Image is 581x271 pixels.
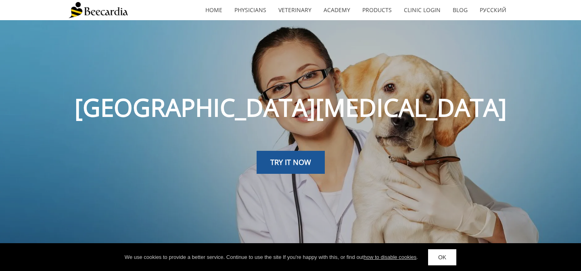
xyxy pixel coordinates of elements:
[270,157,311,167] span: TRY IT NOW
[428,249,456,265] a: OK
[364,254,416,260] a: how to disable cookies
[125,253,418,261] div: We use cookies to provide a better service. Continue to use the site If you're happy with this, o...
[69,2,128,18] img: Beecardia
[474,1,512,19] a: Русский
[447,1,474,19] a: Blog
[356,1,398,19] a: Products
[398,1,447,19] a: Clinic Login
[318,1,356,19] a: Academy
[75,91,507,124] span: [GEOGRAPHIC_DATA][MEDICAL_DATA]
[257,151,325,174] a: TRY IT NOW
[228,1,272,19] a: Physicians
[199,1,228,19] a: home
[272,1,318,19] a: Veterinary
